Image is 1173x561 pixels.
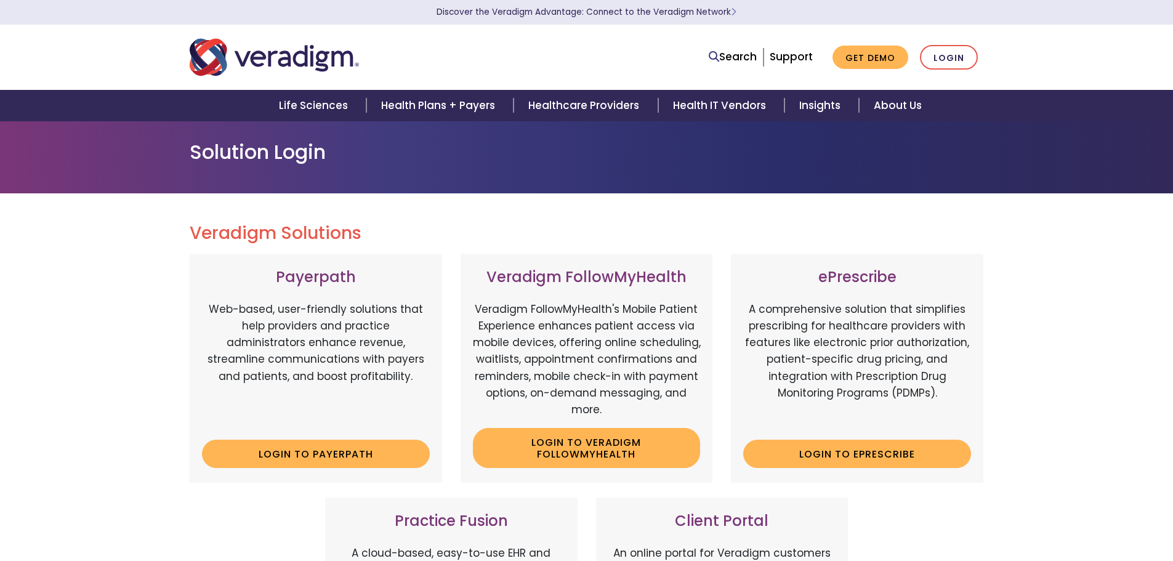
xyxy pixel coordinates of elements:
[743,301,971,430] p: A comprehensive solution that simplifies prescribing for healthcare providers with features like ...
[190,140,984,164] h1: Solution Login
[437,6,736,18] a: Discover the Veradigm Advantage: Connect to the Veradigm NetworkLearn More
[473,301,701,418] p: Veradigm FollowMyHealth's Mobile Patient Experience enhances patient access via mobile devices, o...
[366,90,514,121] a: Health Plans + Payers
[920,45,978,70] a: Login
[743,440,971,468] a: Login to ePrescribe
[514,90,658,121] a: Healthcare Providers
[770,49,813,64] a: Support
[731,6,736,18] span: Learn More
[743,268,971,286] h3: ePrescribe
[190,37,359,78] img: Veradigm logo
[202,301,430,430] p: Web-based, user-friendly solutions that help providers and practice administrators enhance revenu...
[473,428,701,468] a: Login to Veradigm FollowMyHealth
[709,49,757,65] a: Search
[202,268,430,286] h3: Payerpath
[859,90,937,121] a: About Us
[264,90,366,121] a: Life Sciences
[337,512,565,530] h3: Practice Fusion
[190,223,984,244] h2: Veradigm Solutions
[202,440,430,468] a: Login to Payerpath
[473,268,701,286] h3: Veradigm FollowMyHealth
[658,90,784,121] a: Health IT Vendors
[832,46,908,70] a: Get Demo
[784,90,859,121] a: Insights
[608,512,836,530] h3: Client Portal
